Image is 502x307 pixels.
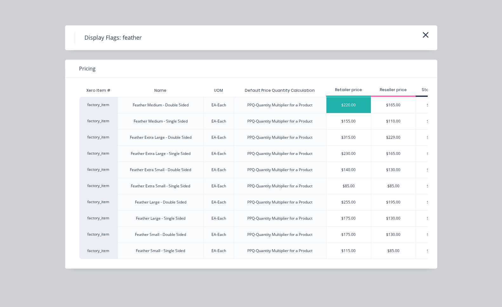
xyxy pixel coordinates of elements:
div: Feather Extra Small - Single Sided [131,183,190,189]
div: factory_item [79,178,117,194]
div: Feather Medium - Single Sided [134,118,188,124]
div: Feather Small - Single Sided [136,248,185,254]
div: EA-Each [211,199,226,205]
div: $0.00 [416,146,448,162]
div: $130.00 [371,210,416,226]
div: $85.00 [326,178,371,194]
span: Pricing [79,65,96,72]
div: $0.00 [416,227,448,243]
div: $165.00 [371,146,416,162]
div: factory_item [79,113,117,129]
div: Name [149,83,171,98]
div: PPQ-Quantity Multiplier for a Product [247,135,312,140]
div: $0.00 [416,210,448,226]
div: $0.00 [416,194,448,210]
div: Retailer price [326,87,371,93]
div: EA-Each [211,167,226,173]
div: $230.00 [326,146,371,162]
div: EA-Each [211,102,226,108]
div: $229.00 [371,130,416,145]
div: $220.00 [326,97,371,113]
div: $130.00 [371,162,416,178]
div: $0.00 [416,162,448,178]
div: EA-Each [211,135,226,140]
div: Feather Large - Single Sided [136,216,185,221]
div: $165.00 [371,97,416,113]
div: factory_item [79,162,117,178]
div: $0.00 [416,243,448,259]
div: Feather Extra Large - Single Sided [131,151,191,157]
div: $140.00 [326,162,371,178]
div: EA-Each [211,183,226,189]
div: EA-Each [211,151,226,157]
div: Standard [416,87,448,93]
div: factory_item [79,145,117,162]
div: Feather Medium - Double Sided [133,102,189,108]
div: EA-Each [211,118,226,124]
div: Feather Extra Small - Double Sided [130,167,191,173]
div: Xero Item # [79,84,117,97]
div: factory_item [79,210,117,226]
div: Feather Large - Double Sided [135,199,186,205]
div: $85.00 [371,243,416,259]
div: $155.00 [326,113,371,129]
div: PPQ-Quantity Multiplier for a Product [247,102,312,108]
div: PPQ-Quantity Multiplier for a Product [247,216,312,221]
div: $255.00 [326,194,371,210]
div: PPQ-Quantity Multiplier for a Product [247,248,312,254]
div: Feather Extra Large - Double Sided [130,135,191,140]
div: Default Price Quantity Calculation [240,83,320,98]
div: EA-Each [211,216,226,221]
h4: Display Flags: feather [75,32,151,44]
div: factory_item [79,243,117,259]
div: $0.00 [416,97,448,113]
div: $175.00 [326,210,371,226]
div: $0.00 [416,178,448,194]
div: $85.00 [371,178,416,194]
div: $195.00 [371,194,416,210]
div: $110.00 [371,113,416,129]
div: UOM [209,83,228,98]
div: factory_item [79,97,117,113]
div: PPQ-Quantity Multiplier for a Product [247,183,312,189]
div: $115.00 [326,243,371,259]
div: factory_item [79,226,117,243]
div: $0.00 [416,113,448,129]
div: $315.00 [326,130,371,145]
div: $175.00 [326,227,371,243]
div: Reseller price [371,87,416,93]
div: $130.00 [371,227,416,243]
div: factory_item [79,194,117,210]
div: PPQ-Quantity Multiplier for a Product [247,167,312,173]
div: PPQ-Quantity Multiplier for a Product [247,199,312,205]
div: PPQ-Quantity Multiplier for a Product [247,232,312,237]
div: PPQ-Quantity Multiplier for a Product [247,118,312,124]
div: Feather Small - Double Sided [135,232,186,237]
div: EA-Each [211,248,226,254]
div: factory_item [79,129,117,145]
div: $0.00 [416,130,448,145]
div: EA-Each [211,232,226,237]
div: PPQ-Quantity Multiplier for a Product [247,151,312,157]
